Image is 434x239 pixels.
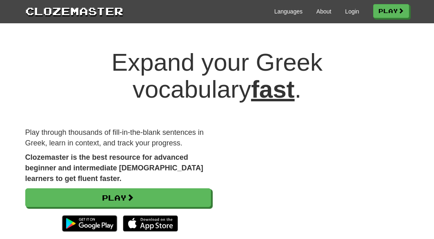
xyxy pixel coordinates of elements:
[58,211,121,236] img: Get it on Google Play
[251,76,295,103] u: fast
[373,4,409,18] a: Play
[25,153,203,182] strong: Clozemaster is the best resource for advanced beginner and intermediate [DEMOGRAPHIC_DATA] learne...
[274,7,303,16] a: Languages
[123,215,178,232] img: Download_on_the_App_Store_Badge_US-UK_135x40-25178aeef6eb6b83b96f5f2d004eda3bffbb37122de64afbaef7...
[25,127,211,148] p: Play through thousands of fill-in-the-blank sentences in Greek, learn in context, and track your ...
[25,3,123,18] a: Clozemaster
[25,49,409,103] h1: Expand your Greek vocabulary .
[25,188,211,207] a: Play
[345,7,359,16] a: Login
[316,7,332,16] a: About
